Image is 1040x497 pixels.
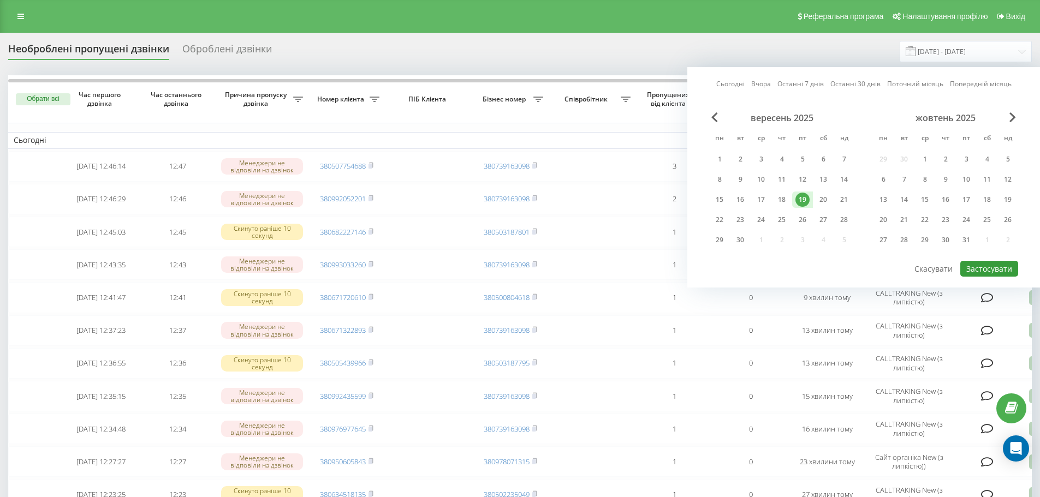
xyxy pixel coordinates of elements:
div: пт 5 вер 2025 р. [792,151,813,167]
div: вт 23 вер 2025 р. [730,212,751,228]
span: Час першого дзвінка [72,91,130,107]
span: Співробітник [554,95,621,104]
a: 380739163098 [484,325,530,335]
td: 1 [636,315,712,346]
abbr: середа [917,131,933,147]
span: Пропущених від клієнта [641,91,697,107]
div: Менеджери не відповіли на дзвінок [221,388,303,404]
abbr: вівторок [732,131,748,147]
div: ср 10 вер 2025 р. [751,171,771,188]
div: 24 [754,213,768,227]
div: 22 [712,213,727,227]
td: CALLTRAKING New (з липкістю) [865,282,953,313]
div: 21 [837,193,851,207]
div: 24 [959,213,973,227]
td: 1 [636,446,712,477]
abbr: понеділок [875,131,892,147]
a: 380503187801 [484,227,530,237]
div: 8 [712,172,727,187]
div: 5 [795,152,810,166]
div: сб 4 жовт 2025 р. [977,151,997,167]
div: пт 19 вер 2025 р. [792,191,813,208]
td: 12:35 [139,381,216,411]
div: пт 3 жовт 2025 р. [956,151,977,167]
td: 13 хвилин тому [789,348,865,379]
div: вт 16 вер 2025 р. [730,191,751,208]
div: 13 [816,172,830,187]
div: 1 [712,152,727,166]
a: 380978071315 [484,457,530,466]
div: пн 8 вер 2025 р. [709,171,730,188]
div: нд 14 вер 2025 р. [834,171,854,188]
span: Налаштування профілю [902,12,988,21]
td: 12:43 [139,249,216,280]
td: 12:45 [139,217,216,247]
a: 380739163098 [484,260,530,270]
div: 13 [876,193,890,207]
div: 10 [959,172,973,187]
a: 380503187795 [484,358,530,368]
div: ср 29 жовт 2025 р. [914,232,935,248]
div: 5 [1001,152,1015,166]
div: вт 2 вер 2025 р. [730,151,751,167]
div: чт 16 жовт 2025 р. [935,191,956,208]
td: 12:47 [139,151,216,182]
div: вт 28 жовт 2025 р. [894,232,914,248]
div: 22 [918,213,932,227]
div: 26 [795,213,810,227]
abbr: четвер [937,131,954,147]
a: 380500804618 [484,292,530,302]
div: пн 27 жовт 2025 р. [873,232,894,248]
div: сб 20 вер 2025 р. [813,191,834,208]
div: 14 [837,172,851,187]
div: Менеджери не відповіли на дзвінок [221,322,303,338]
div: вт 7 жовт 2025 р. [894,171,914,188]
a: 380992435599 [320,391,366,401]
div: 4 [980,152,994,166]
a: Поточний місяць [887,79,943,89]
div: ср 8 жовт 2025 р. [914,171,935,188]
div: 17 [754,193,768,207]
td: CALLTRAKING New (з липкістю) [865,414,953,444]
td: [DATE] 12:35:15 [63,381,139,411]
td: [DATE] 12:46:14 [63,151,139,182]
span: Номер клієнта [314,95,370,104]
abbr: неділя [1000,131,1016,147]
div: пн 15 вер 2025 р. [709,191,730,208]
button: Застосувати [960,261,1018,277]
td: 1 [636,217,712,247]
abbr: субота [815,131,831,147]
div: 25 [775,213,789,227]
span: Next Month [1009,112,1016,122]
td: [DATE] 12:45:03 [63,217,139,247]
div: Менеджери не відповіли на дзвінок [221,191,303,207]
td: [DATE] 12:46:29 [63,184,139,214]
div: 20 [876,213,890,227]
abbr: четвер [774,131,790,147]
div: пт 31 жовт 2025 р. [956,232,977,248]
abbr: субота [979,131,995,147]
td: 0 [712,315,789,346]
a: Останні 30 днів [830,79,881,89]
td: [DATE] 12:43:35 [63,249,139,280]
div: 19 [795,193,810,207]
div: 6 [816,152,830,166]
div: Менеджери не відповіли на дзвінок [221,453,303,470]
td: Сайт органіка New (з липкістю)) [865,446,953,477]
div: пн 6 жовт 2025 р. [873,171,894,188]
a: 380976977645 [320,424,366,434]
div: пн 22 вер 2025 р. [709,212,730,228]
a: 380739163098 [484,194,530,203]
div: 8 [918,172,932,187]
td: 1 [636,249,712,280]
div: вт 14 жовт 2025 р. [894,191,914,208]
div: Необроблені пропущені дзвінки [8,43,169,60]
div: 11 [980,172,994,187]
div: 12 [1001,172,1015,187]
td: 0 [712,282,789,313]
div: 2 [733,152,747,166]
div: пт 26 вер 2025 р. [792,212,813,228]
div: вересень 2025 [709,112,854,123]
div: нд 12 жовт 2025 р. [997,171,1018,188]
div: 27 [816,213,830,227]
